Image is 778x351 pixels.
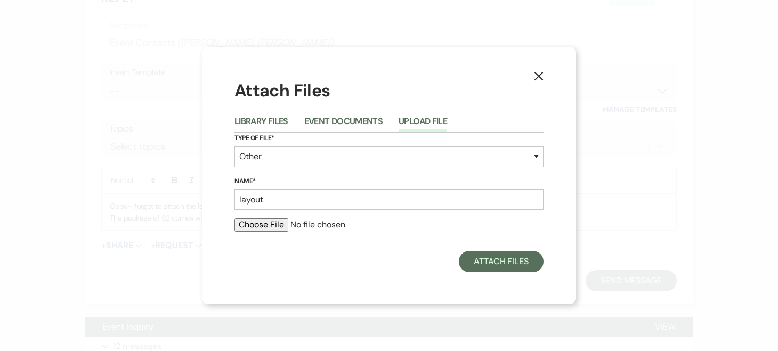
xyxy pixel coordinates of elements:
[304,117,383,132] button: Event Documents
[234,79,544,103] h1: Attach Files
[459,251,544,272] button: Attach Files
[234,133,544,144] label: Type of File*
[399,117,447,132] button: Upload File
[234,117,288,132] button: Library Files
[234,176,544,187] label: Name*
